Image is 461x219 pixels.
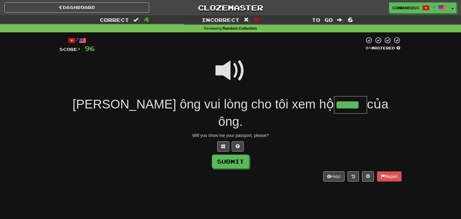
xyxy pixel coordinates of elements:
button: Report [377,171,402,182]
strong: Random Collection [222,26,257,31]
span: 4 [144,16,149,23]
a: conradosc / [389,2,449,13]
span: : [133,17,140,22]
span: 0 % [366,46,372,50]
span: 96 [85,45,95,52]
span: To go [312,17,333,23]
span: 0 [254,16,259,23]
button: Submit [212,155,249,168]
a: Clozemaster [158,2,303,13]
span: conradosc [392,5,419,10]
button: Round history (alt+y) [348,171,359,182]
span: / [432,5,435,9]
button: Switch sentence to multiple choice alt+p [217,141,229,152]
a: Dashboard [5,2,149,13]
div: Mastered [364,46,402,51]
span: Score: [59,47,81,52]
span: [PERSON_NAME] ông vui lòng cho tôi xem hộ [73,97,334,111]
span: 6 [348,16,353,23]
button: Single letter hint - you only get 1 per sentence and score half the points! alt+h [232,141,244,152]
span: Incorrect [202,17,240,23]
span: : [337,17,344,22]
button: Help! [323,171,345,182]
div: Will you show me your passport, please? [59,132,402,138]
span: : [244,17,250,22]
span: Correct [100,17,129,23]
div: / [59,37,95,44]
